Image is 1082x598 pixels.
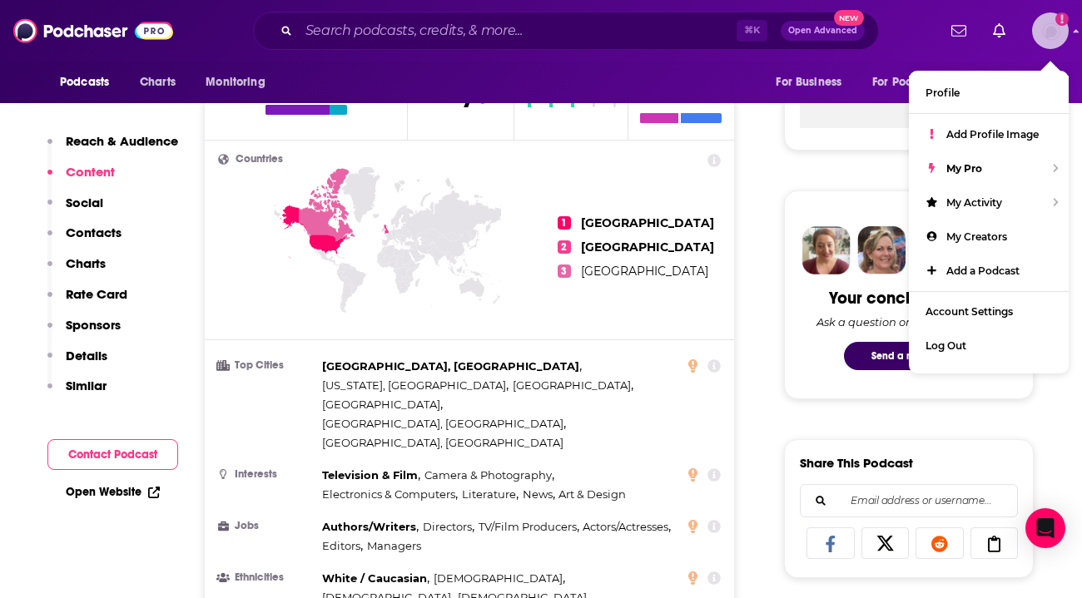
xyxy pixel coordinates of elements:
[788,27,857,35] span: Open Advanced
[558,240,571,254] span: 2
[322,417,563,430] span: [GEOGRAPHIC_DATA], [GEOGRAPHIC_DATA]
[13,15,173,47] img: Podchaser - Follow, Share and Rate Podcasts
[66,195,103,210] p: Social
[513,378,631,392] span: [GEOGRAPHIC_DATA]
[434,569,565,588] span: ,
[857,226,906,274] img: Barbara Profile
[1025,508,1065,548] div: Open Intercom Messenger
[583,517,671,536] span: ,
[47,317,121,348] button: Sponsors
[424,468,552,482] span: Camera & Photography
[844,342,974,370] button: Send a message
[513,376,633,395] span: ,
[322,468,418,482] span: Television & Film
[872,71,952,94] span: For Podcasters
[236,154,283,165] span: Countries
[129,67,186,98] a: Charts
[424,466,554,485] span: ,
[322,414,566,433] span: ,
[1055,12,1069,26] svg: Add a profile image
[47,286,127,317] button: Rate Card
[909,117,1069,151] a: Add Profile Image
[909,76,1069,110] a: Profile
[322,378,506,392] span: [US_STATE], [GEOGRAPHIC_DATA]
[47,255,106,286] button: Charts
[970,527,1019,559] a: Copy Link
[322,359,579,373] span: [GEOGRAPHIC_DATA], [GEOGRAPHIC_DATA]
[479,520,577,533] span: TV/Film Producers
[909,220,1069,254] a: My Creators
[519,78,539,105] span: $
[861,527,910,559] a: Share on X/Twitter
[66,378,107,393] p: Similar
[322,395,443,414] span: ,
[423,517,474,536] span: ,
[558,487,626,501] span: Art & Design
[47,378,107,408] button: Similar
[47,195,103,225] button: Social
[322,357,582,376] span: ,
[47,225,122,255] button: Contacts
[194,67,286,98] button: open menu
[322,398,440,411] span: [GEOGRAPHIC_DATA]
[523,487,553,501] span: News
[218,572,315,583] h3: Ethnicities
[66,317,121,333] p: Sponsors
[218,360,315,371] h3: Top Cities
[206,71,265,94] span: Monitoring
[299,17,737,44] input: Search podcasts, credits, & more...
[322,517,419,536] span: ,
[47,164,115,195] button: Content
[66,348,107,363] p: Details
[47,133,178,164] button: Reach & Audience
[523,485,555,504] span: ,
[946,128,1039,141] span: Add Profile Image
[322,436,563,449] span: [GEOGRAPHIC_DATA], [GEOGRAPHIC_DATA]
[946,264,1020,277] span: Add a Podcast
[423,520,472,533] span: Directors
[540,78,560,105] span: $
[322,487,455,501] span: Electronics & Computers
[604,78,623,105] span: $
[800,484,1018,517] div: Search followers
[583,520,668,533] span: Actors/Actresses
[66,164,115,180] p: Content
[1032,12,1069,49] span: Logged in as raevotta
[764,67,862,98] button: open menu
[558,264,571,278] span: 3
[781,21,865,41] button: Open AdvancedNew
[737,20,767,42] span: ⌘ K
[916,527,964,559] a: Share on Reddit
[926,305,1013,318] span: Account Settings
[218,521,315,531] h3: Jobs
[816,315,1001,329] div: Ask a question or make a request.
[581,215,714,230] span: [GEOGRAPHIC_DATA]
[581,240,714,255] span: [GEOGRAPHIC_DATA]
[48,67,131,98] button: open menu
[322,376,509,395] span: ,
[462,487,516,501] span: Literature
[973,67,1034,98] button: open menu
[60,71,109,94] span: Podcasts
[322,539,360,552] span: Editors
[583,78,603,105] span: $
[47,439,178,470] button: Contact Podcast
[1032,12,1069,49] button: Show profile menu
[909,71,1069,373] ul: Show profile menu
[1032,12,1069,49] img: User Profile
[66,485,160,499] a: Open Website
[829,288,990,309] div: Your concierge team
[253,12,879,50] div: Search podcasts, credits, & more...
[66,286,127,302] p: Rate Card
[479,517,579,536] span: ,
[218,469,315,480] h3: Interests
[140,71,176,94] span: Charts
[581,264,708,279] span: [GEOGRAPHIC_DATA]
[558,216,571,230] span: 1
[367,539,421,552] span: Managers
[946,162,982,175] span: My Pro
[926,86,960,99] span: Profile
[322,520,416,533] span: Authors/Writers
[562,78,582,105] span: $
